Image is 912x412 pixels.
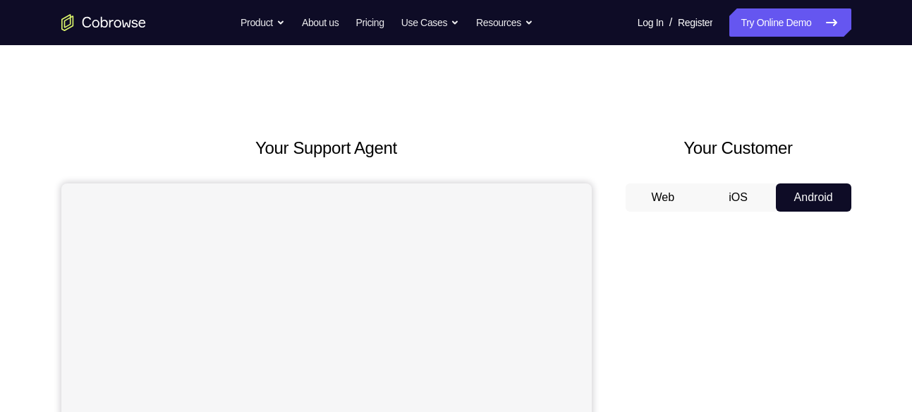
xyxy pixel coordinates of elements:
h2: Your Customer [626,135,851,161]
button: Android [776,183,851,212]
a: Try Online Demo [729,8,851,37]
button: Product [241,8,285,37]
h2: Your Support Agent [61,135,592,161]
a: Pricing [355,8,384,37]
button: Web [626,183,701,212]
button: iOS [700,183,776,212]
button: Resources [476,8,533,37]
button: Use Cases [401,8,459,37]
a: Register [678,8,712,37]
a: About us [302,8,339,37]
a: Go to the home page [61,14,146,31]
span: / [669,14,672,31]
a: Log In [638,8,664,37]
